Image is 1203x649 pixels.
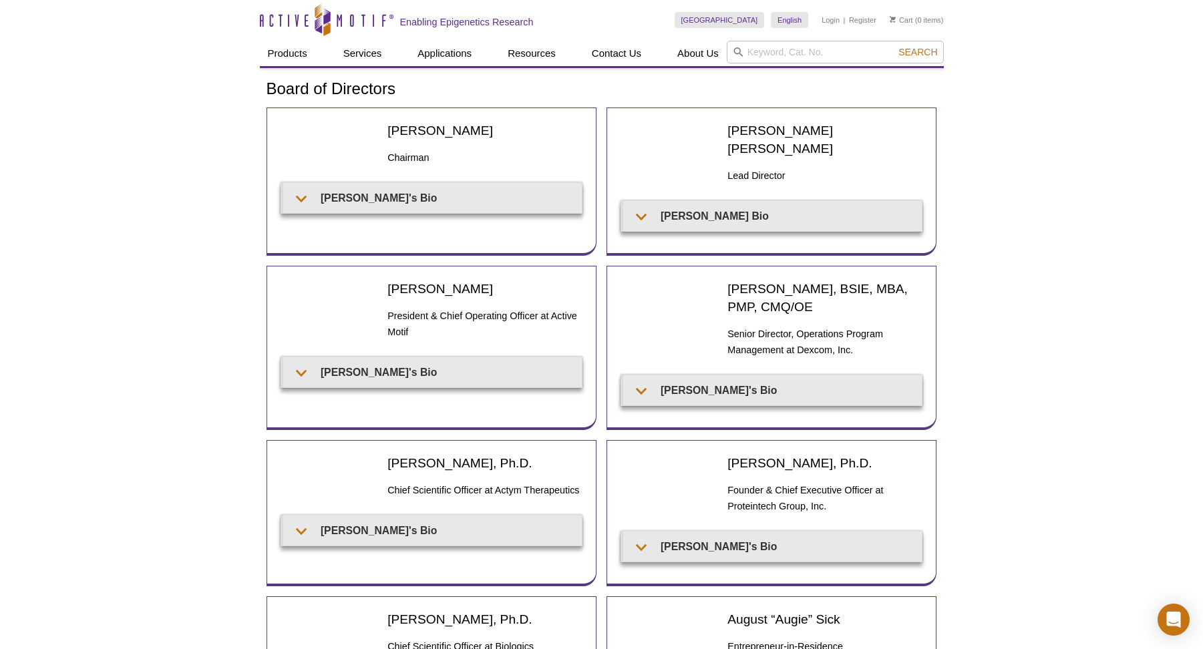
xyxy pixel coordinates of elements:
summary: [PERSON_NAME]'s Bio [623,375,922,405]
h3: Senior Director, Operations Program Management at Dexcom, Inc. [727,326,922,358]
summary: [PERSON_NAME] Bio [623,201,922,231]
a: Login [822,15,840,25]
h2: [PERSON_NAME], Ph.D. [727,454,922,472]
a: Cart [890,15,913,25]
h2: August “Augie” Sick [727,610,922,628]
h2: Enabling Epigenetics Research [400,16,534,28]
a: [GEOGRAPHIC_DATA] [675,12,765,28]
h3: Chief Scientific Officer at Actym Therapeutics [387,482,582,498]
h3: Chairman [387,150,582,166]
h2: [PERSON_NAME] [PERSON_NAME] [727,122,922,158]
a: English [771,12,808,28]
img: Your Cart [890,16,896,23]
a: Products [260,41,315,66]
h3: President & Chief Operating Officer at Active Motif [387,308,582,340]
a: Services [335,41,390,66]
input: Keyword, Cat. No. [727,41,944,63]
a: Applications [409,41,480,66]
summary: [PERSON_NAME]'s Bio [283,357,582,387]
a: Register [849,15,876,25]
a: Contact Us [584,41,649,66]
h2: [PERSON_NAME] [387,280,582,298]
span: Search [898,47,937,57]
summary: [PERSON_NAME]'s Bio [283,183,582,213]
h2: [PERSON_NAME], Ph.D. [387,610,582,628]
div: Open Intercom Messenger [1158,604,1190,636]
h3: Founder & Chief Executive Officer at Proteintech Group, Inc. [727,482,922,514]
h2: [PERSON_NAME], Ph.D. [387,454,582,472]
a: About Us [669,41,727,66]
button: Search [894,46,941,58]
summary: [PERSON_NAME]'s Bio [283,515,582,546]
li: | [844,12,846,28]
h2: [PERSON_NAME], BSIE, MBA, PMP, CMQ/OE [727,280,922,316]
h2: [PERSON_NAME] [387,122,582,140]
a: Resources [500,41,564,66]
summary: [PERSON_NAME]'s Bio [623,531,922,562]
li: (0 items) [890,12,944,28]
h1: Board of Directors [267,80,937,99]
h3: Lead Director [727,168,922,184]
